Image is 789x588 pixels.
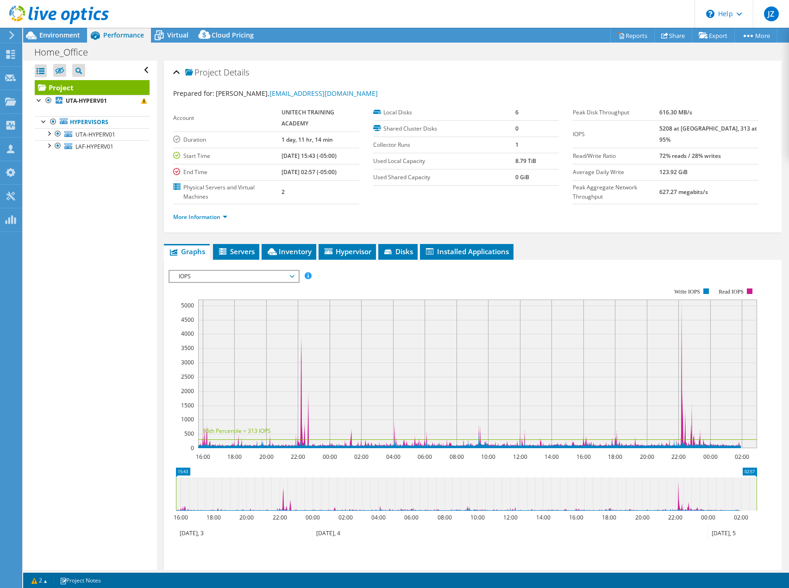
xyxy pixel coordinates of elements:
[181,401,194,409] text: 1500
[181,387,194,395] text: 2000
[174,513,188,521] text: 16:00
[181,330,194,338] text: 4000
[291,453,305,461] text: 22:00
[184,430,194,438] text: 500
[239,513,254,521] text: 20:00
[323,247,371,256] span: Hypervisor
[602,513,616,521] text: 18:00
[181,415,194,423] text: 1000
[35,95,150,107] a: UTA-HYPERV01
[671,453,686,461] text: 22:00
[386,453,401,461] text: 04:00
[212,31,254,39] span: Cloud Pricing
[216,89,378,98] span: [PERSON_NAME],
[169,247,205,256] span: Graphs
[608,453,622,461] text: 18:00
[659,168,688,176] b: 123.92 GiB
[515,157,536,165] b: 8.79 TiB
[573,151,659,161] label: Read/Write Ratio
[30,47,102,57] h1: Home_Office
[181,301,194,309] text: 5000
[659,188,708,196] b: 627.27 megabits/s
[734,513,748,521] text: 02:00
[266,247,312,256] span: Inventory
[659,108,692,116] b: 616.30 MB/s
[173,89,214,98] label: Prepared for:
[75,131,115,138] span: UTA-HYPERV01
[354,453,369,461] text: 02:00
[338,513,353,521] text: 02:00
[227,453,242,461] text: 18:00
[167,31,188,39] span: Virtual
[450,453,464,461] text: 08:00
[573,108,659,117] label: Peak Disk Throughput
[569,513,583,521] text: 16:00
[701,513,715,521] text: 00:00
[306,513,320,521] text: 00:00
[383,247,413,256] span: Disks
[373,156,516,166] label: Used Local Capacity
[174,271,293,282] span: IOPS
[675,288,701,295] text: Write IOPS
[373,173,516,182] label: Used Shared Capacity
[35,80,150,95] a: Project
[635,513,650,521] text: 20:00
[373,124,516,133] label: Shared Cluster Disks
[173,151,281,161] label: Start Time
[481,453,495,461] text: 10:00
[282,152,337,160] b: [DATE] 15:43 (-05:00)
[75,143,113,150] span: LAF-HYPERV01
[404,513,419,521] text: 06:00
[269,89,378,98] a: [EMAIL_ADDRESS][DOMAIN_NAME]
[282,188,285,196] b: 2
[659,125,757,144] b: 5208 at [GEOGRAPHIC_DATA], 313 at 95%
[706,10,714,18] svg: \n
[181,373,194,381] text: 2500
[39,31,80,39] span: Environment
[573,183,659,201] label: Peak Aggregate Network Throughput
[734,28,777,43] a: More
[53,575,107,586] a: Project Notes
[703,453,718,461] text: 00:00
[576,453,591,461] text: 16:00
[610,28,655,43] a: Reports
[545,453,559,461] text: 14:00
[515,108,519,116] b: 6
[503,513,518,521] text: 12:00
[282,168,337,176] b: [DATE] 02:57 (-05:00)
[425,247,509,256] span: Installed Applications
[668,513,683,521] text: 22:00
[659,152,721,160] b: 72% reads / 28% writes
[103,31,144,39] span: Performance
[692,28,735,43] a: Export
[764,6,779,21] span: JZ
[573,130,659,139] label: IOPS
[207,513,221,521] text: 18:00
[196,453,210,461] text: 16:00
[173,183,281,201] label: Physical Servers and Virtual Machines
[373,108,516,117] label: Local Disks
[273,513,287,521] text: 22:00
[35,128,150,140] a: UTA-HYPERV01
[66,97,107,105] b: UTA-HYPERV01
[35,140,150,152] a: LAF-HYPERV01
[323,453,337,461] text: 00:00
[218,247,255,256] span: Servers
[173,213,227,221] a: More Information
[35,116,150,128] a: Hypervisors
[373,140,516,150] label: Collector Runs
[173,135,281,144] label: Duration
[536,513,551,521] text: 14:00
[735,453,749,461] text: 02:00
[224,67,249,78] span: Details
[470,513,485,521] text: 10:00
[181,344,194,352] text: 3500
[185,68,221,77] span: Project
[203,427,271,435] text: 95th Percentile = 313 IOPS
[173,168,281,177] label: End Time
[181,316,194,324] text: 4500
[418,453,432,461] text: 06:00
[513,453,527,461] text: 12:00
[181,358,194,366] text: 3000
[282,136,333,144] b: 1 day, 11 hr, 14 min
